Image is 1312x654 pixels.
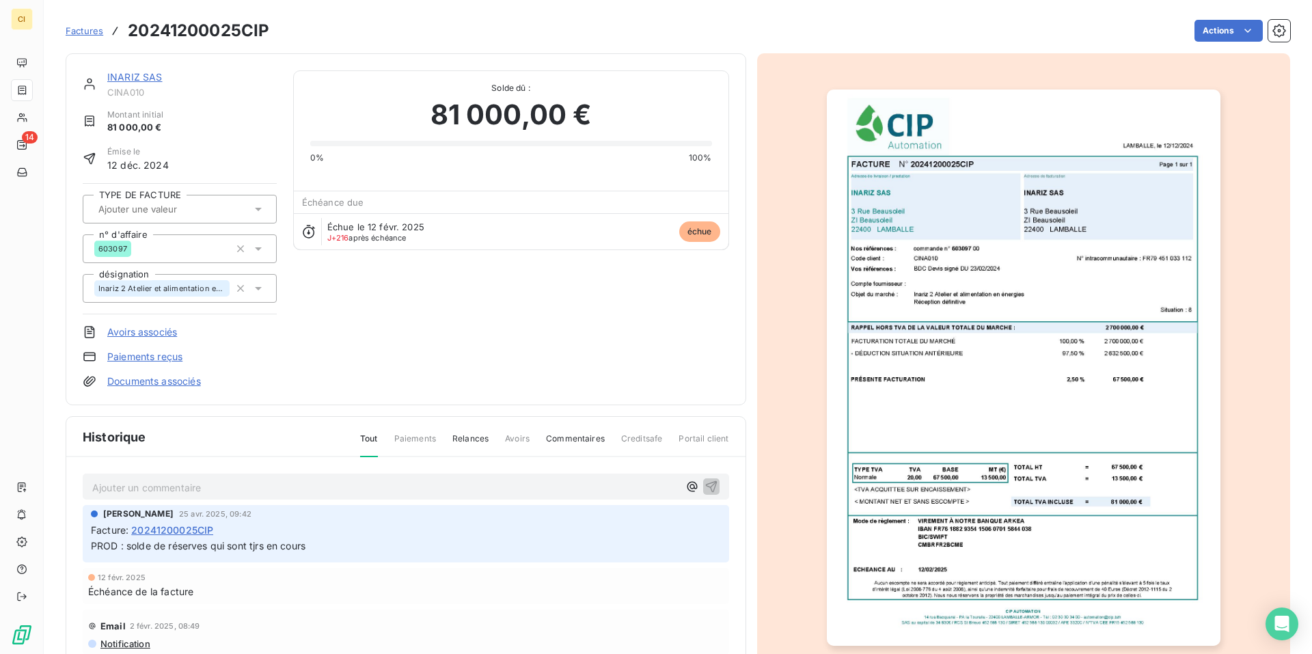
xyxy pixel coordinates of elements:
[310,82,712,94] span: Solde dû :
[546,433,605,456] span: Commentaires
[302,197,364,208] span: Échéance due
[327,234,407,242] span: après échéance
[11,8,33,30] div: CI
[91,523,128,537] span: Facture :
[107,71,163,83] a: INARIZ SAS
[327,233,349,243] span: J+216
[107,325,177,339] a: Avoirs associés
[679,221,720,242] span: échue
[107,158,169,172] span: 12 déc. 2024
[107,121,163,135] span: 81 000,00 €
[98,573,146,582] span: 12 févr. 2025
[97,203,234,215] input: Ajouter une valeur
[1266,608,1298,640] div: Open Intercom Messenger
[310,152,324,164] span: 0%
[22,131,38,144] span: 14
[679,433,728,456] span: Portail client
[130,622,200,630] span: 2 févr. 2025, 08:49
[83,428,146,446] span: Historique
[66,24,103,38] a: Factures
[100,621,126,631] span: Email
[66,25,103,36] span: Factures
[91,540,305,551] span: PROD : solde de réserves qui sont tjrs en cours
[98,284,225,292] span: Inariz 2 Atelier et alimentation en énergies
[179,510,251,518] span: 25 avr. 2025, 09:42
[430,94,592,135] span: 81 000,00 €
[131,523,213,537] span: 20241200025CIP
[394,433,436,456] span: Paiements
[103,508,174,520] span: [PERSON_NAME]
[505,433,530,456] span: Avoirs
[11,624,33,646] img: Logo LeanPay
[98,245,127,253] span: 603097
[1194,20,1263,42] button: Actions
[107,109,163,121] span: Montant initial
[99,638,150,649] span: Notification
[107,87,277,98] span: CINA010
[360,433,378,457] span: Tout
[327,221,424,232] span: Échue le 12 févr. 2025
[128,18,269,43] h3: 20241200025CIP
[452,433,489,456] span: Relances
[107,374,201,388] a: Documents associés
[827,90,1220,646] img: invoice_thumbnail
[107,146,169,158] span: Émise le
[107,350,182,364] a: Paiements reçus
[689,152,712,164] span: 100%
[621,433,663,456] span: Creditsafe
[88,584,193,599] span: Échéance de la facture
